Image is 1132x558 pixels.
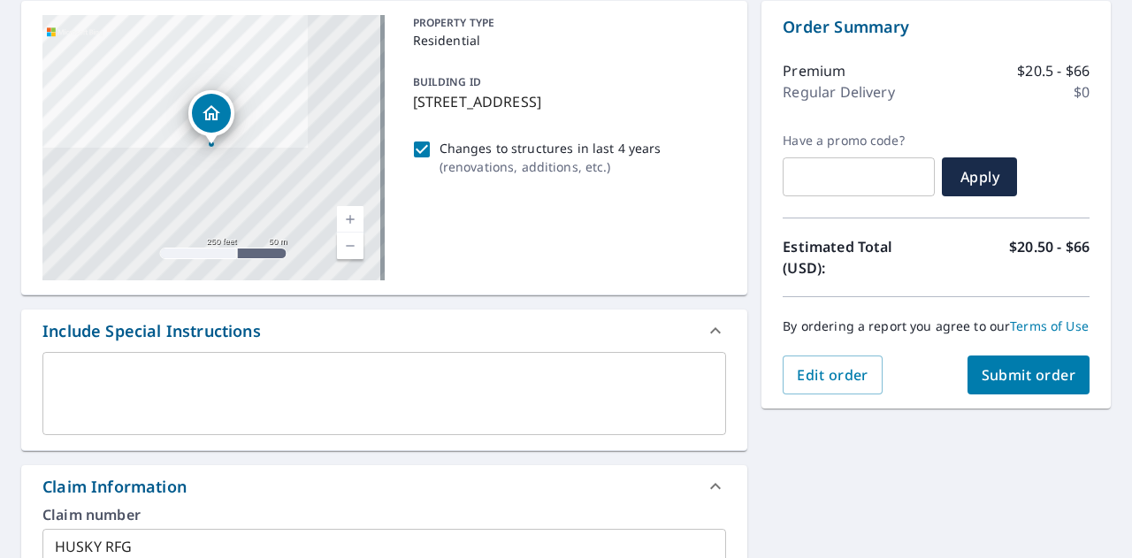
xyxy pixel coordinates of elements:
p: BUILDING ID [413,74,481,89]
p: ( renovations, additions, etc. ) [440,157,662,176]
p: Residential [413,31,720,50]
p: Estimated Total (USD): [783,236,936,279]
p: Changes to structures in last 4 years [440,139,662,157]
a: Terms of Use [1010,317,1089,334]
p: By ordering a report you agree to our [783,318,1090,334]
div: Include Special Instructions [21,310,747,352]
p: [STREET_ADDRESS] [413,91,720,112]
div: Claim Information [21,465,747,508]
div: Claim Information [42,475,187,499]
p: $20.50 - $66 [1009,236,1090,279]
p: Premium [783,60,845,81]
span: Apply [956,167,1003,187]
div: Dropped pin, building 1, Residential property, 23095 Dunbridge Rd Perrysburg, OH 43551 [188,90,234,145]
label: Have a promo code? [783,133,935,149]
span: Submit order [982,365,1076,385]
button: Apply [942,157,1017,196]
a: Current Level 17, Zoom Out [337,233,363,259]
button: Submit order [968,355,1090,394]
p: $20.5 - $66 [1017,60,1090,81]
label: Claim number [42,508,726,522]
p: $0 [1074,81,1090,103]
a: Current Level 17, Zoom In [337,206,363,233]
p: Order Summary [783,15,1090,39]
p: PROPERTY TYPE [413,15,720,31]
p: Regular Delivery [783,81,894,103]
span: Edit order [797,365,868,385]
div: Include Special Instructions [42,319,261,343]
button: Edit order [783,355,883,394]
